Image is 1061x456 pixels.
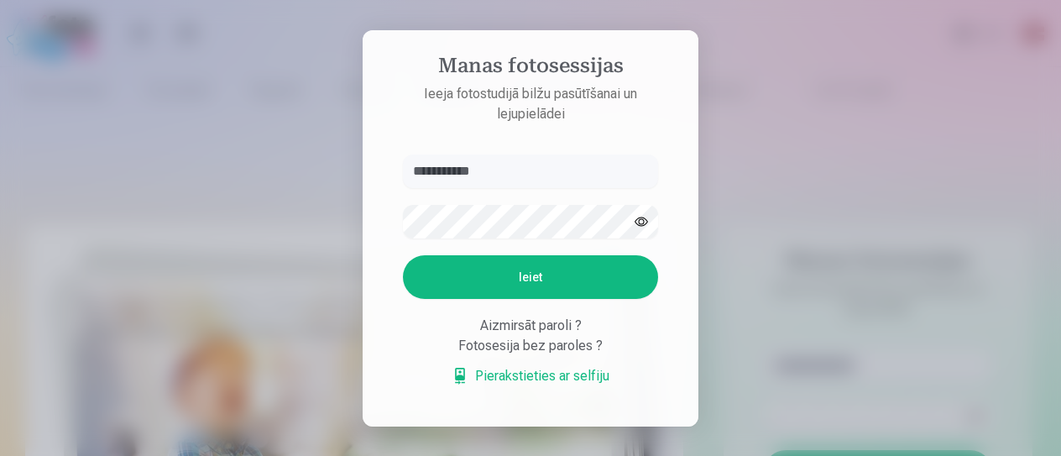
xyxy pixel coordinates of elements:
div: Fotosesija bez paroles ? [403,336,658,356]
button: Ieiet [403,255,658,299]
p: Ieeja fotostudijā bilžu pasūtīšanai un lejupielādei [386,84,675,124]
div: Aizmirsāt paroli ? [403,316,658,336]
a: Pierakstieties ar selfiju [452,366,609,386]
h4: Manas fotosessijas [386,54,675,84]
